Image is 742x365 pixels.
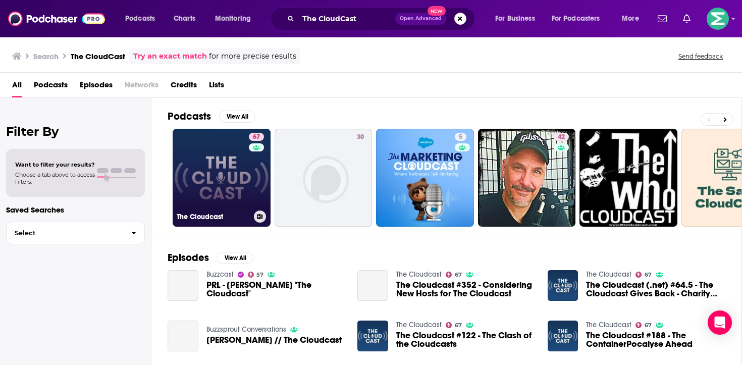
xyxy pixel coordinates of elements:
p: Saved Searches [6,205,145,215]
a: Show notifications dropdown [654,10,671,27]
a: 5 [455,133,466,141]
span: New [428,6,446,16]
a: 30 [275,129,373,227]
img: The Cloudcast #188 - The ContainerPocalyse Ahead [548,321,578,351]
a: Lists [209,77,224,97]
span: PRL - [PERSON_NAME] "The Cloudcast" [206,281,346,298]
button: open menu [208,11,264,27]
a: Episodes [80,77,113,97]
span: 57 [256,273,263,277]
span: Monitoring [215,12,251,26]
h2: Podcasts [168,110,211,123]
a: Brian Gracely // The Cloudcast [168,321,198,351]
img: Podchaser - Follow, Share and Rate Podcasts [8,9,105,28]
button: open menu [118,11,168,27]
a: PRL - Brian Gracely "The Cloudcast" [206,281,346,298]
a: The Cloudcast [396,270,442,279]
a: All [12,77,22,97]
a: The Cloudcast #122 - The Clash of the Cloudcasts [396,331,536,348]
span: Select [7,230,123,236]
span: 67 [645,273,652,277]
a: 42 [478,129,576,227]
span: 67 [455,273,462,277]
a: 57 [248,272,264,278]
span: More [622,12,639,26]
h3: The Cloudcast [177,213,250,221]
span: Open Advanced [400,16,442,21]
a: EpisodesView All [168,251,253,264]
span: Want to filter your results? [15,161,95,168]
h2: Filter By [6,124,145,139]
a: Try an exact match [133,50,207,62]
span: 42 [558,132,565,142]
a: Buzzcast [206,270,234,279]
span: 30 [357,132,364,142]
a: Credits [171,77,197,97]
button: Show profile menu [707,8,729,30]
span: Logged in as LKassela [707,8,729,30]
a: 67 [635,322,652,328]
button: View All [217,252,253,264]
a: 30 [353,133,368,141]
a: Charts [167,11,201,27]
span: Networks [125,77,158,97]
button: open menu [488,11,548,27]
a: The Cloudcast #352 - Considering New Hosts for The Cloudcast [396,281,536,298]
button: open menu [615,11,652,27]
a: PRL - Brian Gracely "The Cloudcast" [168,270,198,301]
a: The Cloudcast [586,270,631,279]
h2: Episodes [168,251,209,264]
a: The Cloudcast #352 - Considering New Hosts for The Cloudcast [357,270,388,301]
a: 67The Cloudcast [173,129,271,227]
input: Search podcasts, credits, & more... [298,11,395,27]
a: The Cloudcast #188 - The ContainerPocalyse Ahead [586,331,725,348]
a: The Cloudcast [396,321,442,329]
button: Select [6,222,145,244]
span: Choose a tab above to access filters. [15,171,95,185]
h3: Search [33,51,59,61]
a: PodcastsView All [168,110,255,123]
div: Open Intercom Messenger [708,310,732,335]
button: Open AdvancedNew [395,13,446,25]
a: The Cloudcast (.net) #64.5 - The Cloudcast Gives Back - Charity Challenge [586,281,725,298]
a: 67 [446,272,462,278]
a: 5 [376,129,474,227]
a: 67 [635,272,652,278]
span: For Business [495,12,535,26]
span: [PERSON_NAME] // The Cloudcast [206,336,342,344]
a: 67 [446,322,462,328]
div: Search podcasts, credits, & more... [280,7,485,30]
a: Buzzsprout Conversations [206,325,286,334]
span: Podcasts [125,12,155,26]
img: The Cloudcast #122 - The Clash of the Cloudcasts [357,321,388,351]
img: User Profile [707,8,729,30]
img: The Cloudcast (.net) #64.5 - The Cloudcast Gives Back - Charity Challenge [548,270,578,301]
a: The Cloudcast [586,321,631,329]
a: 67 [249,133,264,141]
a: Brian Gracely // The Cloudcast [206,336,342,344]
button: open menu [545,11,615,27]
a: Podcasts [34,77,68,97]
span: 67 [253,132,260,142]
span: For Podcasters [552,12,600,26]
span: Charts [174,12,195,26]
a: 42 [554,133,569,141]
button: Send feedback [675,52,726,61]
button: View All [219,111,255,123]
span: 5 [459,132,462,142]
span: for more precise results [209,50,296,62]
h3: The CloudCast [71,51,125,61]
span: 67 [645,323,652,328]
